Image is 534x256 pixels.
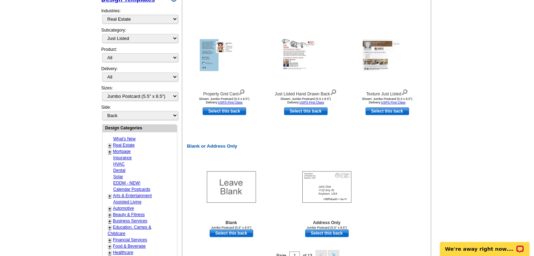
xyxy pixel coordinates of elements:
[108,149,111,155] a: +
[103,124,177,131] div: Design Categories
[200,39,249,71] img: Property Grid Card
[113,143,135,148] a: Real Estate
[101,46,177,66] div: Product:
[305,229,349,237] a: use this design
[186,97,263,104] div: Shown: Jumbo Postcard (5.5 x 8.5") Delivery:
[267,88,344,97] div: Just Listed Hand Drawn Back
[349,88,426,97] div: Texture Just Listed
[302,171,351,203] img: Addresses Only
[108,212,111,218] a: +
[113,136,136,141] a: What's New
[365,107,409,115] a: use this design
[113,218,147,223] a: Business Services
[381,101,406,104] a: USPS First Class
[435,234,534,256] iframe: LiveChat chat widget
[193,226,270,229] div: Jumbo Postcard (5.5" x 8.5")
[108,225,111,230] a: +
[108,250,111,256] a: +
[113,187,150,192] a: Calendar Postcards
[101,85,177,104] div: Sizes:
[108,143,111,148] a: +
[101,27,177,46] div: Subcategory:
[186,88,263,97] div: Property Grid Card
[108,206,111,211] a: +
[210,229,253,237] a: use this design
[184,143,432,149] h2: Blank or Address Only
[218,101,243,104] a: USPS First Class
[113,168,126,173] a: Dental
[113,193,152,198] a: Arts & Entertainment
[330,88,337,95] img: view design details
[113,212,145,217] a: Beauty & Fitness
[113,250,133,255] a: Healthcare
[238,88,245,95] img: view design details
[113,174,123,179] a: Solar
[113,155,132,160] a: Insurance
[101,4,177,27] div: Industries:
[113,206,134,211] a: Automotive
[401,88,408,95] img: view design details
[288,226,365,229] div: Jumbo Postcard (5.5" x 8.5")
[313,220,340,225] b: Address Only
[113,237,147,242] a: Financial Services
[299,101,324,104] a: USPS First Class
[203,107,246,115] a: use this design
[113,181,140,186] a: EDDM - NEW!
[281,39,330,71] img: Just Listed Hand Drawn Back
[108,237,111,243] a: +
[113,244,146,249] a: Food & Beverage
[113,200,141,204] a: Assisted Living
[363,39,412,71] img: Texture Just Listed
[108,225,151,236] a: Education, Camps & Childcare
[108,218,111,224] a: +
[113,149,131,154] a: Mortgage
[113,162,125,167] a: HVAC
[225,220,237,225] b: Blank
[101,104,177,121] div: Side:
[101,66,177,85] div: Delivery:
[267,97,344,104] div: Shown: Jumbo Postcard (5.5 x 8.5") Delivery:
[207,171,256,203] img: Blank Template
[284,107,328,115] a: use this design
[108,193,111,199] a: +
[108,244,111,249] a: +
[349,97,426,104] div: Shown: Jumbo Postcard (5.5 x 8.5") Delivery:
